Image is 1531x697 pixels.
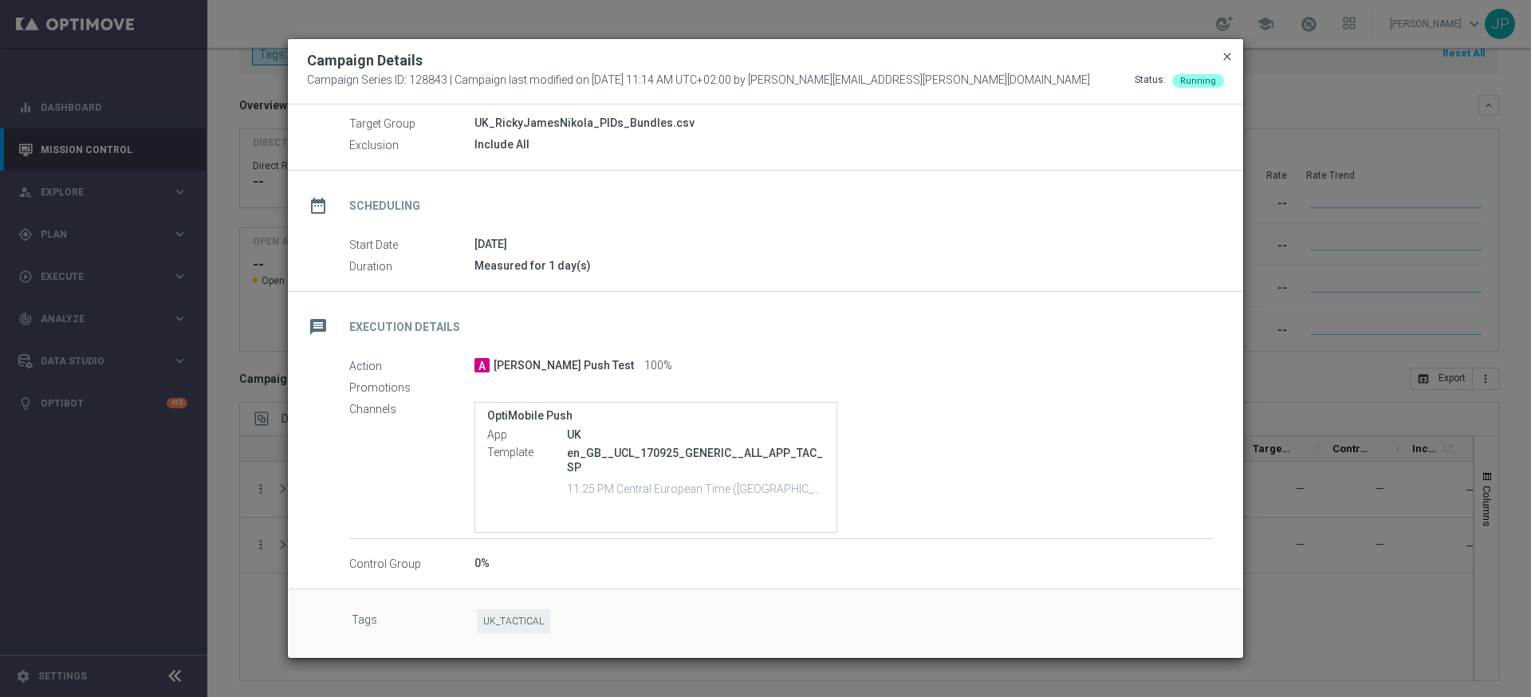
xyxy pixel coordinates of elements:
[349,116,474,131] label: Target Group
[1221,50,1234,63] span: close
[352,609,477,634] label: Tags
[349,359,474,373] label: Action
[494,359,634,373] span: [PERSON_NAME] Push Test
[644,359,672,373] span: 100%
[487,446,567,460] label: Template
[349,380,474,395] label: Promotions
[1135,73,1166,88] div: Status:
[487,409,825,423] label: OptiMobile Push
[349,320,460,335] h2: Execution Details
[307,73,1090,88] span: Campaign Series ID: 128843 | Campaign last modified on [DATE] 11:14 AM UTC+02:00 by [PERSON_NAME]...
[567,480,825,496] p: 11:25 PM Central European Time ([GEOGRAPHIC_DATA]) (UTC +02:00)
[349,402,474,416] label: Channels
[477,609,550,634] span: UK_TACTICAL
[567,446,825,475] p: en_GB__UCL_170925_GENERIC__ALL_APP_TAC_SP
[349,199,420,214] h2: Scheduling
[474,136,1212,152] div: Include All
[474,555,1212,571] div: 0%
[1180,76,1216,86] span: Running
[487,428,567,443] label: App
[474,116,695,131] span: UK_RickyJamesNikola_PIDs_Bundles.csv
[474,236,1212,252] div: [DATE]
[1172,73,1224,86] colored-tag: Running
[567,427,825,443] div: UK
[304,313,333,341] i: message
[349,138,474,152] label: Exclusion
[474,258,1212,274] div: Measured for 1 day(s)
[349,557,474,571] label: Control Group
[349,259,474,274] label: Duration
[349,238,474,252] label: Start Date
[474,358,490,372] span: A
[304,191,333,220] i: date_range
[307,51,423,70] h2: Campaign Details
